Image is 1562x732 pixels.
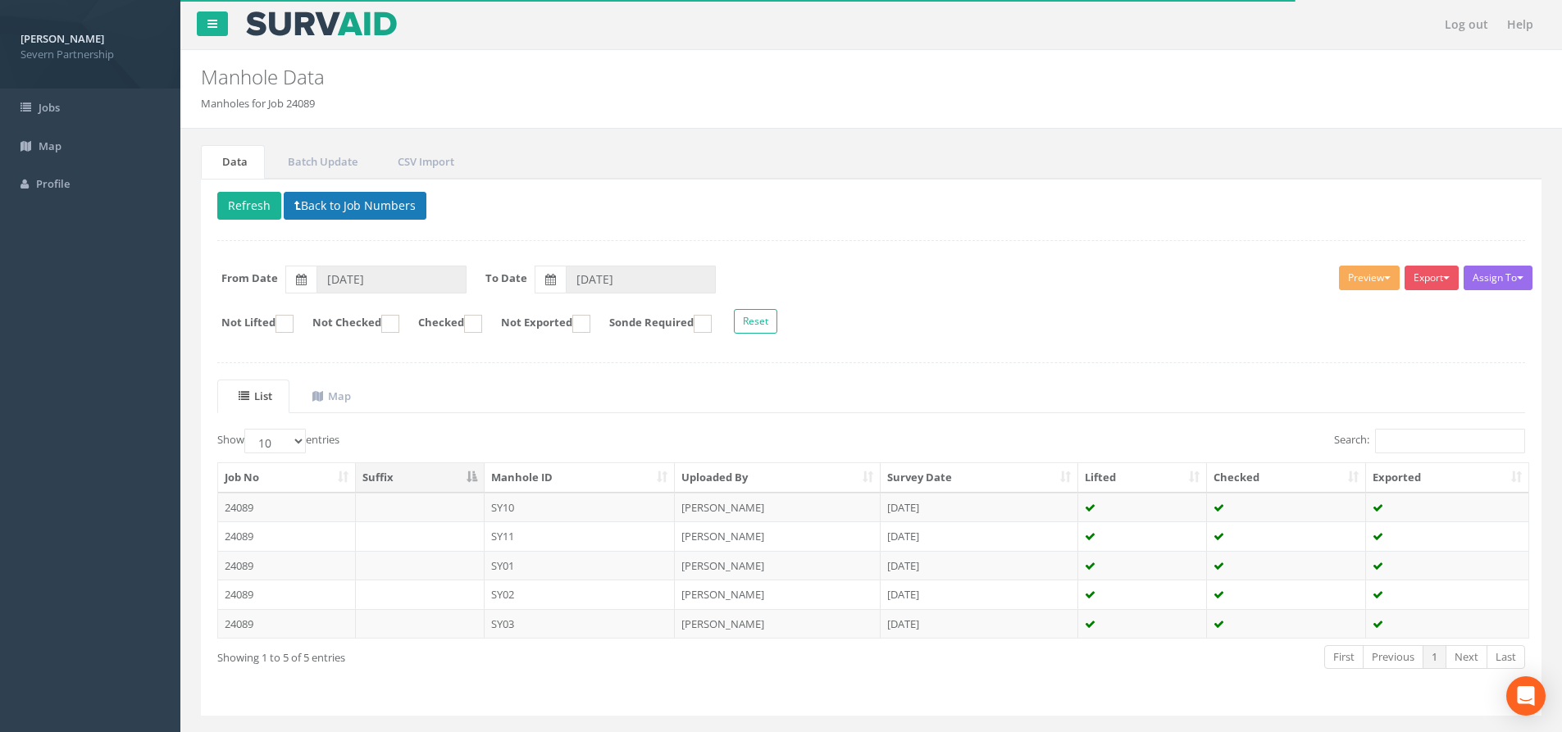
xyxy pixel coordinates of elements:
[316,266,467,293] input: From Date
[881,521,1078,551] td: [DATE]
[36,176,70,191] span: Profile
[485,551,676,580] td: SY01
[1506,676,1546,716] div: Open Intercom Messenger
[218,521,356,551] td: 24089
[485,609,676,639] td: SY03
[291,380,368,413] a: Map
[1207,463,1366,493] th: Checked: activate to sort column ascending
[675,609,881,639] td: [PERSON_NAME]
[39,139,61,153] span: Map
[881,463,1078,493] th: Survey Date: activate to sort column ascending
[20,31,104,46] strong: [PERSON_NAME]
[205,315,294,333] label: Not Lifted
[485,521,676,551] td: SY11
[485,580,676,609] td: SY02
[1366,463,1528,493] th: Exported: activate to sort column ascending
[485,315,590,333] label: Not Exported
[217,192,281,220] button: Refresh
[1363,645,1423,669] a: Previous
[218,493,356,522] td: 24089
[201,66,1314,88] h2: Manhole Data
[675,551,881,580] td: [PERSON_NAME]
[218,580,356,609] td: 24089
[201,145,265,179] a: Data
[675,580,881,609] td: [PERSON_NAME]
[201,96,315,111] li: Manholes for Job 24089
[881,580,1078,609] td: [DATE]
[284,192,426,220] button: Back to Job Numbers
[1446,645,1487,669] a: Next
[485,463,676,493] th: Manhole ID: activate to sort column ascending
[1464,266,1532,290] button: Assign To
[217,380,289,413] a: List
[244,429,306,453] select: Showentries
[217,429,339,453] label: Show entries
[675,493,881,522] td: [PERSON_NAME]
[675,521,881,551] td: [PERSON_NAME]
[296,315,399,333] label: Not Checked
[881,493,1078,522] td: [DATE]
[218,463,356,493] th: Job No: activate to sort column ascending
[217,643,748,666] div: Showing 1 to 5 of 5 entries
[239,389,272,403] uib-tab-heading: List
[376,145,471,179] a: CSV Import
[675,463,881,493] th: Uploaded By: activate to sort column ascending
[266,145,375,179] a: Batch Update
[221,271,278,286] label: From Date
[485,493,676,522] td: SY10
[1324,645,1364,669] a: First
[593,315,712,333] label: Sonde Required
[312,389,351,403] uib-tab-heading: Map
[356,463,485,493] th: Suffix: activate to sort column descending
[1375,429,1525,453] input: Search:
[1334,429,1525,453] label: Search:
[566,266,716,293] input: To Date
[20,47,160,62] span: Severn Partnership
[881,609,1078,639] td: [DATE]
[1487,645,1525,669] a: Last
[1078,463,1208,493] th: Lifted: activate to sort column ascending
[20,27,160,61] a: [PERSON_NAME] Severn Partnership
[485,271,527,286] label: To Date
[881,551,1078,580] td: [DATE]
[218,609,356,639] td: 24089
[734,309,777,334] button: Reset
[39,100,60,115] span: Jobs
[1339,266,1400,290] button: Preview
[1423,645,1446,669] a: 1
[402,315,482,333] label: Checked
[1405,266,1459,290] button: Export
[218,551,356,580] td: 24089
